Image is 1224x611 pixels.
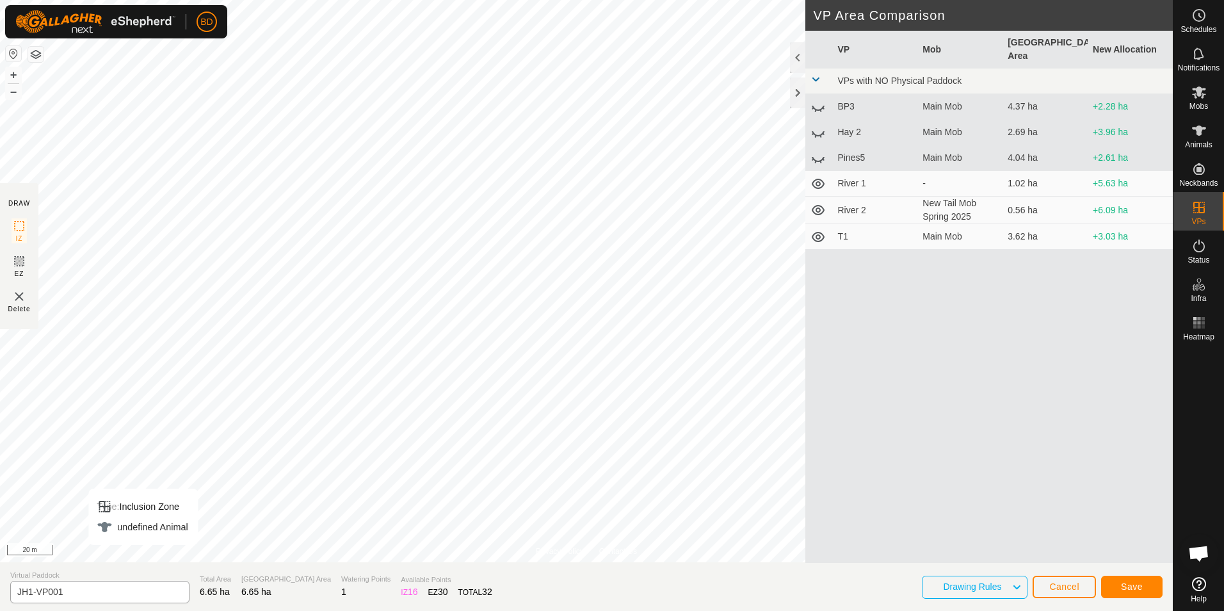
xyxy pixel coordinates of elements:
[1003,171,1088,197] td: 1.02 ha
[200,587,230,597] span: 6.65 ha
[1121,582,1143,592] span: Save
[10,570,189,581] span: Virtual Paddock
[922,177,997,190] div: -
[1180,534,1218,573] a: Open chat
[599,546,637,557] a: Contact Us
[1088,120,1173,145] td: +3.96 ha
[1088,197,1173,224] td: +6.09 ha
[1033,576,1096,598] button: Cancel
[428,585,448,599] div: EZ
[832,31,917,69] th: VP
[241,587,271,597] span: 6.65 ha
[832,94,917,120] td: BP3
[341,587,346,597] span: 1
[15,10,175,33] img: Gallagher Logo
[28,47,44,62] button: Map Layers
[1003,145,1088,171] td: 4.04 ha
[341,574,391,585] span: Watering Points
[1049,582,1079,592] span: Cancel
[1088,31,1173,69] th: New Allocation
[200,574,231,585] span: Total Area
[12,289,27,304] img: VP
[922,197,997,224] div: New Tail Mob Spring 2025
[1191,295,1206,302] span: Infra
[15,269,24,279] span: EZ
[922,126,997,139] div: Main Mob
[832,171,917,197] td: River 1
[6,84,21,99] button: –
[438,587,448,597] span: 30
[241,574,331,585] span: [GEOGRAPHIC_DATA] Area
[1191,218,1205,225] span: VPs
[200,15,213,29] span: BD
[6,46,21,61] button: Reset Map
[1088,145,1173,171] td: +2.61 ha
[401,585,417,599] div: IZ
[922,230,997,243] div: Main Mob
[1179,179,1218,187] span: Neckbands
[408,587,418,597] span: 16
[1088,94,1173,120] td: +2.28 ha
[1088,224,1173,250] td: +3.03 ha
[6,67,21,83] button: +
[832,120,917,145] td: Hay 2
[1003,224,1088,250] td: 3.62 ha
[1180,26,1216,33] span: Schedules
[1003,94,1088,120] td: 4.37 ha
[8,304,31,314] span: Delete
[1191,595,1207,603] span: Help
[97,499,188,514] div: Inclusion Zone
[1178,64,1220,72] span: Notifications
[1173,572,1224,608] a: Help
[917,31,1003,69] th: Mob
[536,546,584,557] a: Privacy Policy
[1189,102,1208,110] span: Mobs
[1003,120,1088,145] td: 2.69 ha
[832,145,917,171] td: Pines5
[832,224,917,250] td: T1
[922,151,997,165] div: Main Mob
[837,76,962,86] span: VPs with NO Physical Paddock
[813,8,1173,23] h2: VP Area Comparison
[458,585,492,599] div: TOTAL
[1185,141,1212,149] span: Animals
[1003,197,1088,224] td: 0.56 ha
[8,199,30,208] div: DRAW
[1188,256,1209,264] span: Status
[1088,171,1173,197] td: +5.63 ha
[401,574,492,585] span: Available Points
[97,519,188,535] div: undefined Animal
[922,100,997,113] div: Main Mob
[1183,333,1214,341] span: Heatmap
[943,582,1001,592] span: Drawing Rules
[482,587,492,597] span: 32
[16,234,23,243] span: IZ
[1003,31,1088,69] th: [GEOGRAPHIC_DATA] Area
[1101,576,1163,598] button: Save
[832,197,917,224] td: River 2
